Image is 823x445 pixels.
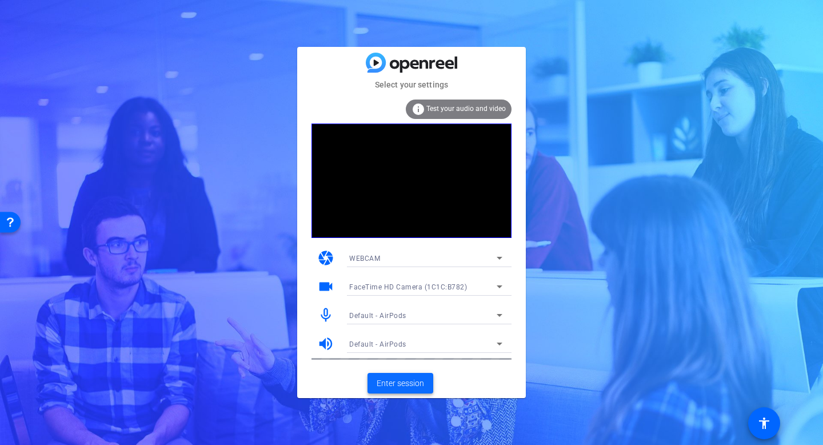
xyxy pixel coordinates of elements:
[366,53,457,73] img: blue-gradient.svg
[349,312,406,320] span: Default - AirPods
[377,378,424,390] span: Enter session
[317,335,334,352] mat-icon: volume_up
[349,283,467,291] span: FaceTime HD Camera (1C1C:B782)
[349,340,406,348] span: Default - AirPods
[367,373,433,394] button: Enter session
[349,255,380,263] span: WEBCAM
[317,307,334,324] mat-icon: mic_none
[411,102,425,116] mat-icon: info
[426,105,506,113] span: Test your audio and video
[317,278,334,295] mat-icon: videocam
[297,78,526,91] mat-card-subtitle: Select your settings
[757,416,771,430] mat-icon: accessibility
[317,249,334,267] mat-icon: camera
